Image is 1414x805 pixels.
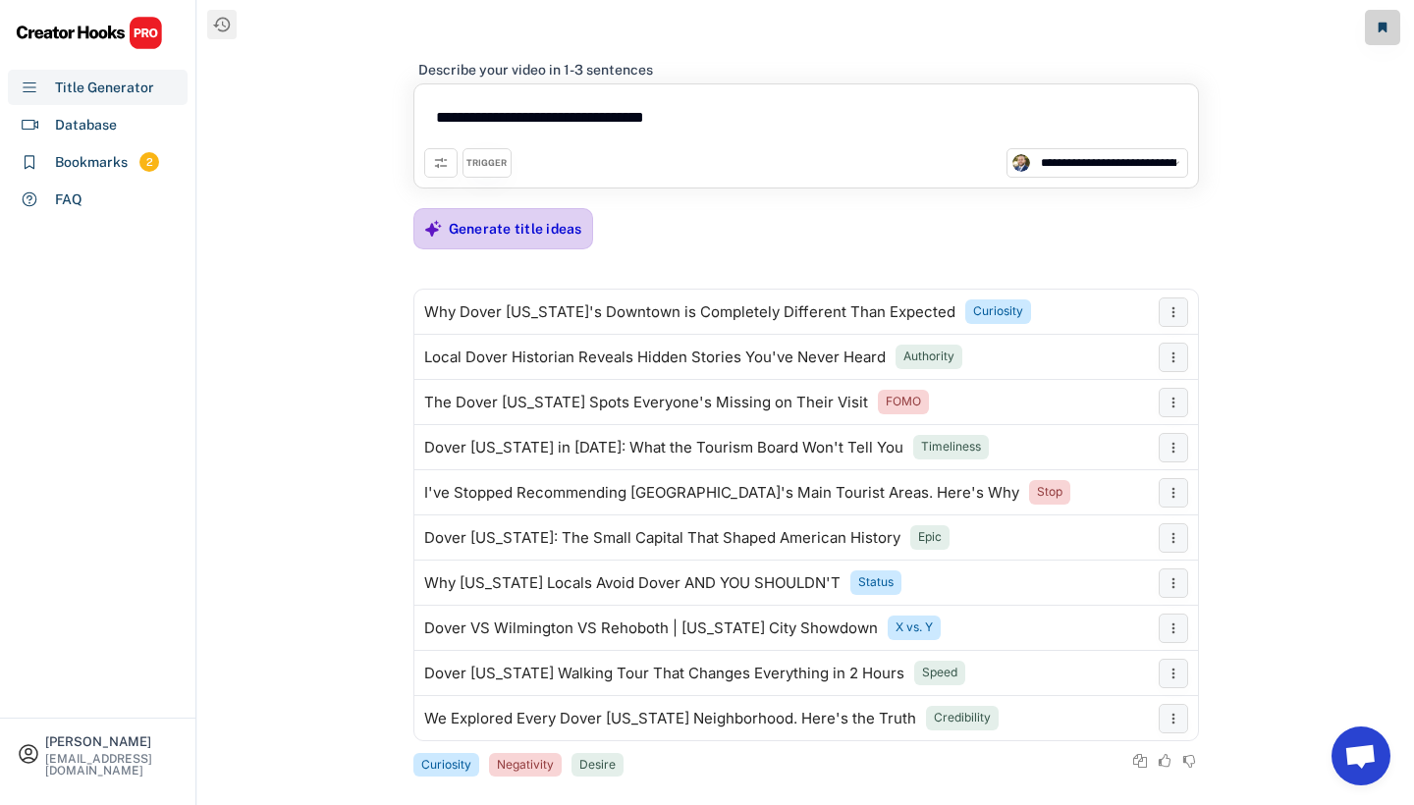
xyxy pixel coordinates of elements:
img: channels4_profile.jpg [1012,154,1030,172]
div: Describe your video in 1-3 sentences [418,61,653,79]
div: Negativity [497,757,554,774]
div: Dover VS Wilmington VS Rehoboth | [US_STATE] City Showdown [424,620,878,636]
div: Curiosity [421,757,471,774]
div: Local Dover Historian Reveals Hidden Stories You've Never Heard [424,349,886,365]
div: Timeliness [921,439,981,456]
div: X vs. Y [896,619,933,636]
div: Dover [US_STATE]: The Small Capital That Shaped American History [424,530,900,546]
div: Speed [922,665,957,681]
div: Title Generator [55,78,154,98]
div: Dover [US_STATE] Walking Tour That Changes Everything in 2 Hours [424,666,904,681]
div: Desire [579,757,616,774]
div: TRIGGER [466,157,507,170]
div: Epic [918,529,942,546]
div: 2 [139,154,159,171]
img: CHPRO%20Logo.svg [16,16,163,50]
div: Bookmarks [55,152,128,173]
div: Dover [US_STATE] in [DATE]: What the Tourism Board Won't Tell You [424,440,903,456]
div: The Dover [US_STATE] Spots Everyone's Missing on Their Visit [424,395,868,410]
div: [PERSON_NAME] [45,735,179,748]
div: Authority [903,349,954,365]
div: We Explored Every Dover [US_STATE] Neighborhood. Here's the Truth [424,711,916,726]
div: I've Stopped Recommending [GEOGRAPHIC_DATA]'s Main Tourist Areas. Here's Why [424,485,1019,501]
div: Why [US_STATE] Locals Avoid Dover AND YOU SHOULDN'T [424,575,841,591]
div: Stop [1037,484,1062,501]
div: [EMAIL_ADDRESS][DOMAIN_NAME] [45,753,179,777]
div: FAQ [55,189,82,210]
a: Open chat [1332,726,1390,785]
div: Why Dover [US_STATE]'s Downtown is Completely Different Than Expected [424,304,955,320]
div: FOMO [886,394,921,410]
div: Generate title ideas [449,220,582,238]
div: Status [858,574,894,591]
div: Database [55,115,117,135]
div: Credibility [934,710,991,726]
div: Curiosity [973,303,1023,320]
